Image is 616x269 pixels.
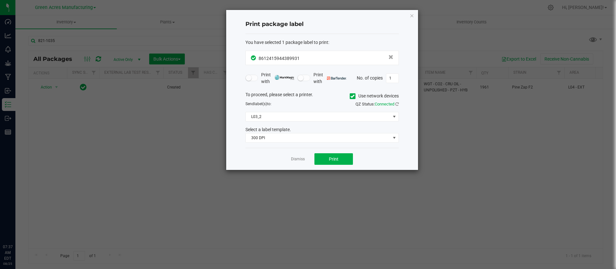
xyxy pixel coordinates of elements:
span: Print with [261,71,294,85]
span: Send to: [245,102,271,106]
img: mark_magic_cybra.png [275,75,294,80]
img: bartender.png [327,77,346,80]
span: You have selected 1 package label to print [245,40,328,45]
span: 8612415944389931 [259,56,300,61]
div: : [245,39,399,46]
iframe: Resource center [6,218,26,237]
span: label(s) [254,102,267,106]
button: Print [314,153,353,165]
span: QZ Status: [355,102,399,106]
label: Use network devices [350,93,399,99]
a: Dismiss [291,156,305,162]
span: 300 DPI [246,133,390,142]
span: Print with [313,71,346,85]
span: No. of copies [357,75,383,80]
span: In Sync [251,55,257,61]
span: Connected [375,102,394,106]
div: To proceed, please select a printer. [241,91,404,101]
span: L03_2 [246,112,390,121]
iframe: Resource center unread badge [19,217,27,224]
span: Print [329,156,338,162]
div: Select a label template. [241,126,404,133]
h4: Print package label [245,20,399,29]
